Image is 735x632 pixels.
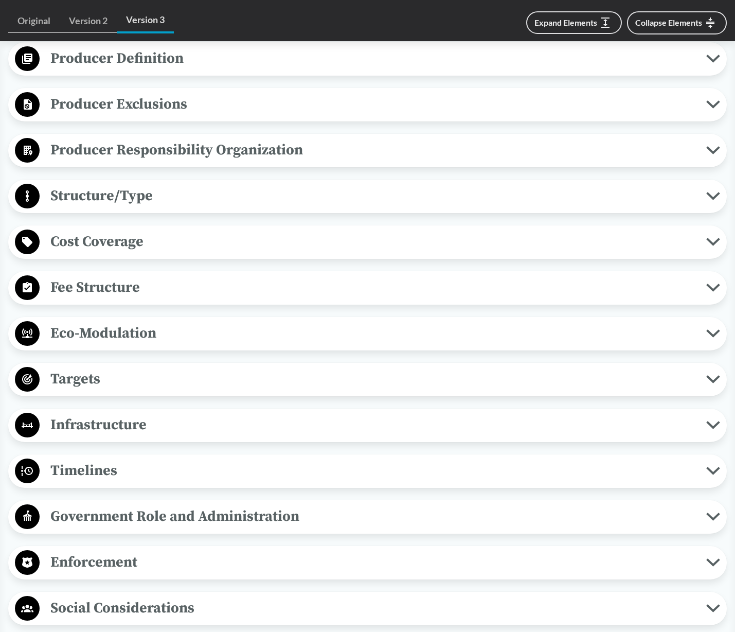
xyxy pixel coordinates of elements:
button: Government Role and Administration [12,504,723,530]
button: Expand Elements [526,11,622,34]
span: Cost Coverage [40,230,706,253]
a: Version 3 [117,8,174,33]
span: Producer Definition [40,47,706,70]
span: Fee Structure [40,276,706,299]
button: Structure/Type [12,183,723,209]
button: Social Considerations [12,595,723,622]
button: Eco-Modulation [12,321,723,347]
span: Government Role and Administration [40,505,706,528]
button: Producer Exclusions [12,92,723,118]
a: Version 2 [60,9,117,33]
button: Producer Definition [12,46,723,72]
span: Infrastructure [40,413,706,436]
button: Fee Structure [12,275,723,301]
button: Collapse Elements [627,11,727,34]
span: Targets [40,367,706,391]
button: Infrastructure [12,412,723,438]
span: Social Considerations [40,596,706,620]
span: Eco-Modulation [40,322,706,345]
span: Producer Responsibility Organization [40,138,706,162]
button: Targets [12,366,723,393]
button: Producer Responsibility Organization [12,137,723,164]
a: Original [8,9,60,33]
span: Producer Exclusions [40,93,706,116]
span: Timelines [40,459,706,482]
button: Enforcement [12,550,723,576]
span: Structure/Type [40,184,706,207]
button: Timelines [12,458,723,484]
button: Cost Coverage [12,229,723,255]
span: Enforcement [40,551,706,574]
